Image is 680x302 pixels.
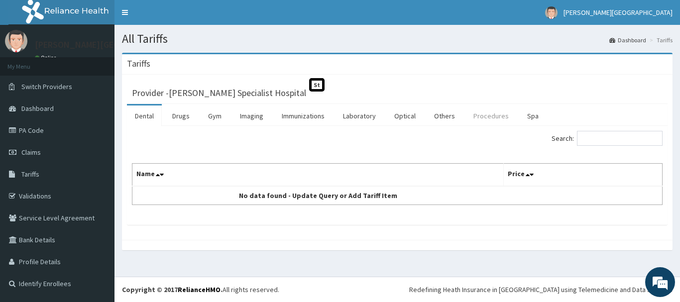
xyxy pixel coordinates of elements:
span: [PERSON_NAME][GEOGRAPHIC_DATA] [564,8,673,17]
span: Switch Providers [21,82,72,91]
a: Procedures [465,105,517,126]
h3: Tariffs [127,59,150,68]
a: Online [35,54,59,61]
img: User Image [545,6,558,19]
h3: Provider - [PERSON_NAME] Specialist Hospital [132,89,306,98]
input: Search: [577,131,663,146]
a: Optical [386,105,424,126]
span: Claims [21,148,41,157]
a: Dashboard [609,36,646,44]
p: [PERSON_NAME][GEOGRAPHIC_DATA] [35,40,182,49]
a: Dental [127,105,162,126]
th: Price [503,164,663,187]
img: User Image [5,30,27,52]
a: Imaging [232,105,271,126]
td: No data found - Update Query or Add Tariff Item [132,186,504,205]
h1: All Tariffs [122,32,673,45]
span: Tariffs [21,170,39,179]
span: St [309,78,325,92]
a: Spa [519,105,547,126]
th: Name [132,164,504,187]
strong: Copyright © 2017 . [122,285,223,294]
div: Redefining Heath Insurance in [GEOGRAPHIC_DATA] using Telemedicine and Data Science! [409,285,673,295]
span: Dashboard [21,104,54,113]
a: Drugs [164,105,198,126]
li: Tariffs [647,36,673,44]
a: Others [426,105,463,126]
a: Immunizations [274,105,333,126]
footer: All rights reserved. [114,277,680,302]
label: Search: [552,131,663,146]
a: Laboratory [335,105,384,126]
a: Gym [200,105,229,126]
a: RelianceHMO [178,285,221,294]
